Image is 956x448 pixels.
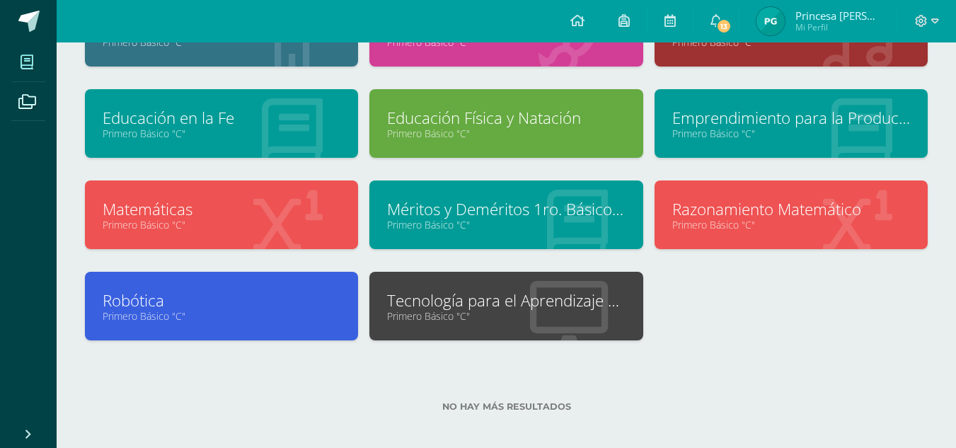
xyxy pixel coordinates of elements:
a: Primero Básico "C" [387,127,625,140]
span: 13 [716,18,732,34]
a: Educación Física y Natación [387,107,625,129]
a: Primero Básico "C" [103,309,340,323]
span: Princesa [PERSON_NAME] [795,8,880,23]
a: Razonamiento Matemático [672,198,910,220]
a: Tecnología para el Aprendizaje y la Comunicación (Informática) [387,289,625,311]
a: Educación en la Fe [103,107,340,129]
a: Primero Básico "C" [387,309,625,323]
a: Méritos y Deméritos 1ro. Básico "C" [387,198,625,220]
a: Primero Básico "C" [672,127,910,140]
a: Primero Básico "C" [672,218,910,231]
a: Robótica [103,289,340,311]
a: Primero Básico "C" [387,218,625,231]
a: Emprendimiento para la Productividad [672,107,910,129]
a: Matemáticas [103,198,340,220]
label: No hay más resultados [85,401,928,412]
a: Primero Básico "C" [103,127,340,140]
a: Primero Básico "C" [103,218,340,231]
img: 9d427364ff58d800eb25bd240124fcee.png [756,7,785,35]
span: Mi Perfil [795,21,880,33]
